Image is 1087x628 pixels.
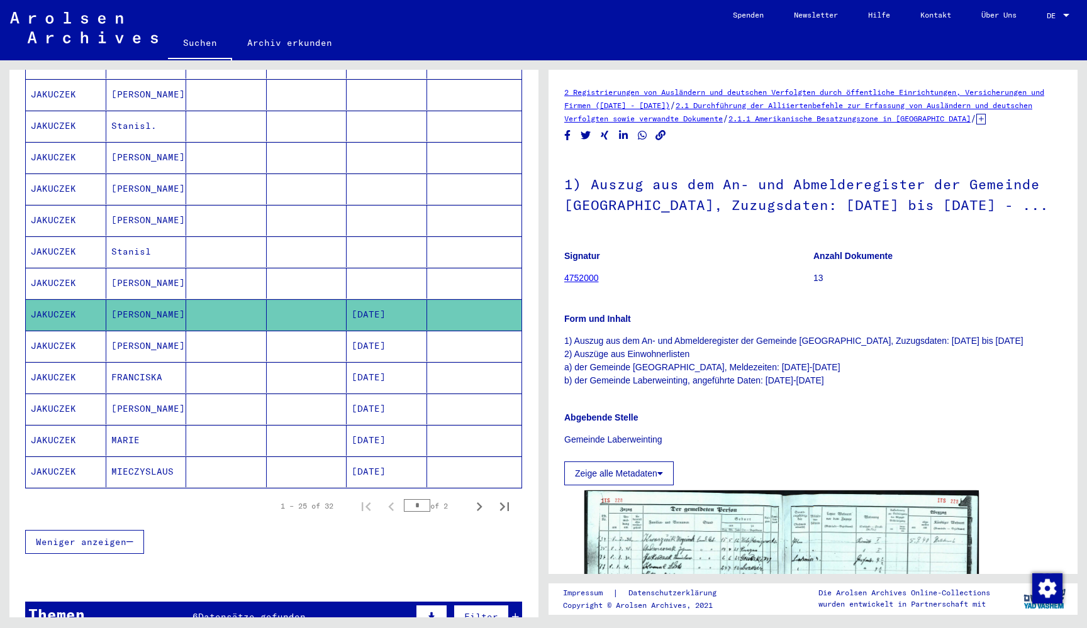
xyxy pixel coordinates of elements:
img: yv_logo.png [1021,583,1068,614]
button: Previous page [379,493,404,519]
mat-cell: Stanisl. [106,111,187,141]
button: First page [354,493,379,519]
a: Suchen [168,28,232,60]
mat-cell: [DATE] [347,425,427,456]
img: Zustimmung ändern [1032,573,1062,603]
button: Share on LinkedIn [617,128,630,143]
div: | [563,587,732,600]
mat-cell: JAKUCZEK [26,456,106,487]
button: Zeige alle Metadaten [564,461,674,485]
mat-cell: [PERSON_NAME] [106,142,187,173]
span: DE [1047,11,1061,20]
mat-cell: [DATE] [347,362,427,393]
mat-cell: JAKUCZEK [26,425,106,456]
button: Copy link [654,128,667,143]
p: Gemeinde Laberweinting [564,433,1062,446]
mat-cell: [PERSON_NAME] [106,299,187,330]
p: 13 [813,272,1062,285]
b: Form und Inhalt [564,314,631,324]
mat-cell: JAKUCZEK [26,111,106,141]
a: 4752000 [564,273,599,283]
button: Weniger anzeigen [25,530,144,554]
mat-cell: [DATE] [347,394,427,424]
mat-cell: [DATE] [347,456,427,487]
h1: 1) Auszug aus dem An- und Abmelderegister der Gemeinde [GEOGRAPHIC_DATA], Zuzugsdaten: [DATE] bis... [564,155,1062,231]
button: Share on WhatsApp [636,128,649,143]
mat-cell: [DATE] [347,331,427,361]
span: / [723,113,728,124]
a: 2.1.1 Amerikanische Besatzungszone in [GEOGRAPHIC_DATA] [728,114,971,123]
mat-cell: [PERSON_NAME] [106,205,187,236]
div: of 2 [404,500,467,512]
div: 1 – 25 of 32 [281,500,333,512]
mat-cell: JAKUCZEK [26,205,106,236]
mat-cell: MIECZYSLAUS [106,456,187,487]
mat-cell: [PERSON_NAME] [106,79,187,110]
mat-cell: MARIE [106,425,187,456]
p: Die Arolsen Archives Online-Collections [818,587,990,598]
button: Share on Xing [598,128,611,143]
mat-cell: [PERSON_NAME] [106,394,187,424]
mat-cell: [PERSON_NAME] [106,268,187,299]
span: / [670,99,676,111]
p: 1) Auszug aus dem An- und Abmelderegister der Gemeinde [GEOGRAPHIC_DATA], Zuzugsdaten: [DATE] bis... [564,334,1062,387]
mat-cell: [PERSON_NAME] [106,174,187,204]
mat-cell: [PERSON_NAME] [106,331,187,361]
span: / [971,113,976,124]
b: Abgebende Stelle [564,412,638,422]
button: Share on Facebook [561,128,574,143]
mat-cell: JAKUCZEK [26,362,106,393]
span: Weniger anzeigen [36,536,126,548]
button: Next page [467,493,492,519]
p: wurden entwickelt in Partnerschaft mit [818,598,990,610]
img: Arolsen_neg.svg [10,12,158,43]
mat-cell: JAKUCZEK [26,331,106,361]
mat-cell: JAKUCZEK [26,79,106,110]
a: 2 Registrierungen von Ausländern und deutschen Verfolgten durch öffentliche Einrichtungen, Versic... [564,87,1044,110]
mat-cell: Stanisl [106,236,187,267]
span: 6 [192,611,198,622]
button: Last page [492,493,517,519]
button: Share on Twitter [579,128,593,143]
b: Anzahl Dokumente [813,251,893,261]
span: Filter [464,611,498,622]
mat-cell: JAKUCZEK [26,299,106,330]
mat-cell: JAKUCZEK [26,394,106,424]
mat-cell: JAKUCZEK [26,142,106,173]
a: Impressum [563,587,613,600]
mat-cell: JAKUCZEK [26,268,106,299]
a: Archiv erkunden [232,28,347,58]
span: Datensätze gefunden [198,611,306,622]
a: Datenschutzerklärung [618,587,732,600]
div: Themen [28,603,85,625]
a: 2.1 Durchführung der Alliiertenbefehle zur Erfassung von Ausländern und deutschen Verfolgten sowi... [564,101,1032,123]
mat-cell: [DATE] [347,299,427,330]
p: Copyright © Arolsen Archives, 2021 [563,600,732,611]
mat-cell: JAKUCZEK [26,174,106,204]
b: Signatur [564,251,600,261]
mat-cell: JAKUCZEK [26,236,106,267]
mat-cell: FRANCISKA [106,362,187,393]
